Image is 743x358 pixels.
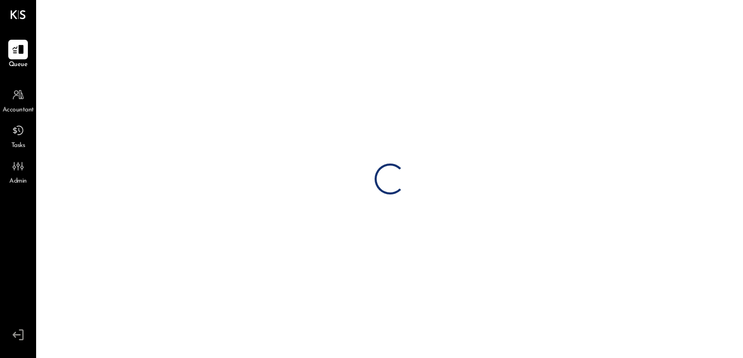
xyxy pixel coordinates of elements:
[3,106,34,115] span: Accountant
[11,141,25,151] span: Tasks
[1,121,36,151] a: Tasks
[1,40,36,70] a: Queue
[9,177,27,186] span: Admin
[1,85,36,115] a: Accountant
[9,60,28,70] span: Queue
[1,156,36,186] a: Admin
